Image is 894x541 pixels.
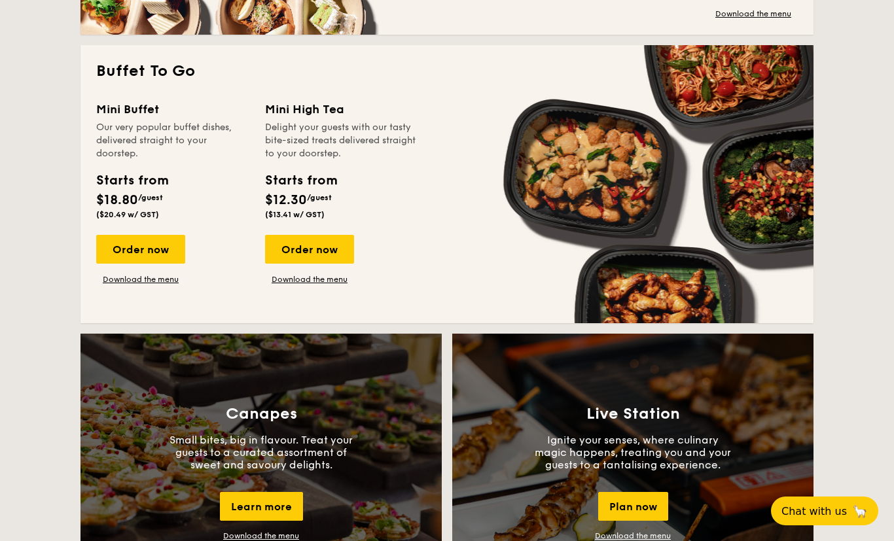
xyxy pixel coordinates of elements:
a: Download the menu [709,9,798,19]
span: Chat with us [781,505,847,517]
div: Our very popular buffet dishes, delivered straight to your doorstep. [96,121,249,160]
div: Mini Buffet [96,100,249,118]
div: Mini High Tea [265,100,418,118]
span: $18.80 [96,192,138,208]
div: Delight your guests with our tasty bite-sized treats delivered straight to your doorstep. [265,121,418,160]
a: Download the menu [595,531,671,540]
span: ($13.41 w/ GST) [265,210,325,219]
div: Starts from [265,171,336,190]
h3: Canapes [226,405,297,423]
h3: Live Station [586,405,680,423]
div: Order now [265,235,354,264]
a: Download the menu [223,531,299,540]
div: Starts from [96,171,168,190]
div: Order now [96,235,185,264]
span: ($20.49 w/ GST) [96,210,159,219]
h2: Buffet To Go [96,61,798,82]
p: Ignite your senses, where culinary magic happens, treating you and your guests to a tantalising e... [535,434,731,471]
button: Chat with us🦙 [771,497,878,525]
span: /guest [138,193,163,202]
div: Plan now [598,492,668,521]
span: 🦙 [852,504,868,519]
a: Download the menu [265,274,354,285]
p: Small bites, big in flavour. Treat your guests to a curated assortment of sweet and savoury delig... [163,434,359,471]
span: $12.30 [265,192,307,208]
span: /guest [307,193,332,202]
div: Learn more [220,492,303,521]
a: Download the menu [96,274,185,285]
